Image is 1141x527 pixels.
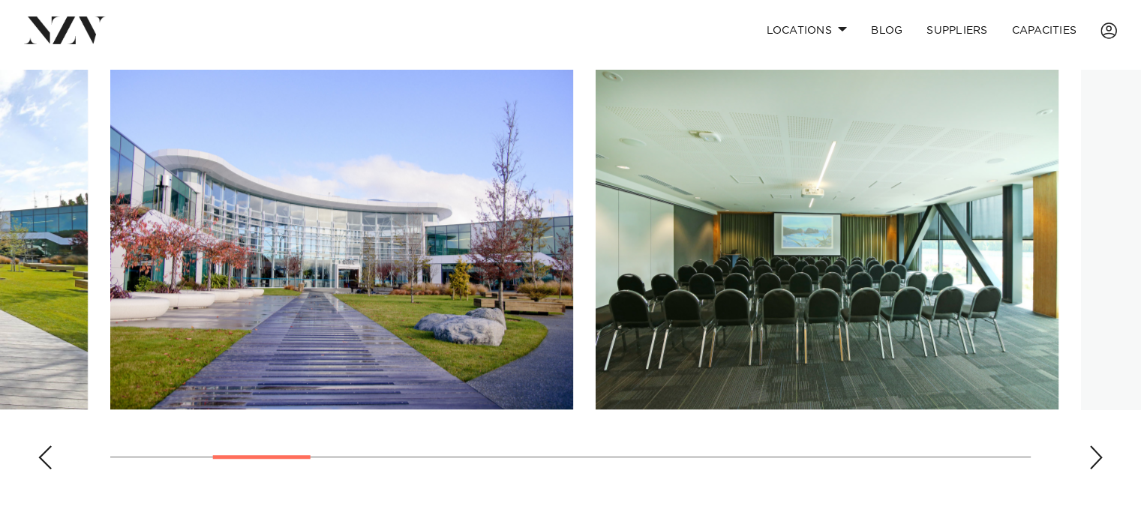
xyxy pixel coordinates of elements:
a: Locations [754,14,859,46]
a: BLOG [859,14,914,46]
swiper-slide: 4 / 18 [596,70,1058,409]
a: Capacities [1000,14,1089,46]
a: SUPPLIERS [914,14,999,46]
img: nzv-logo.png [24,16,106,43]
swiper-slide: 3 / 18 [110,70,573,409]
